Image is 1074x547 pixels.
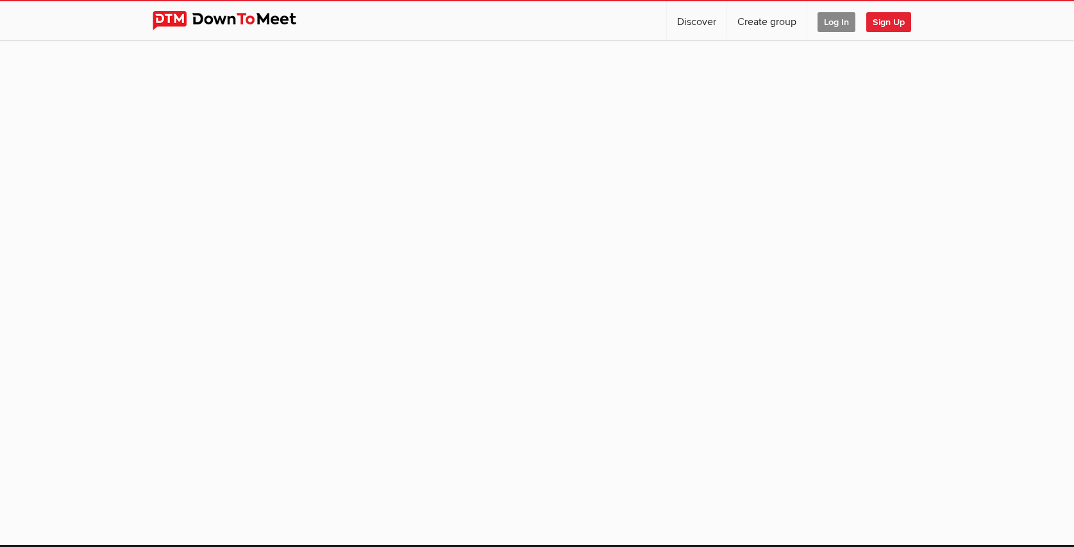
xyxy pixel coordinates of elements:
[818,12,855,32] span: Log In
[667,1,726,40] a: Discover
[807,1,866,40] a: Log In
[153,11,316,30] img: DownToMeet
[866,12,911,32] span: Sign Up
[727,1,807,40] a: Create group
[866,1,921,40] a: Sign Up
